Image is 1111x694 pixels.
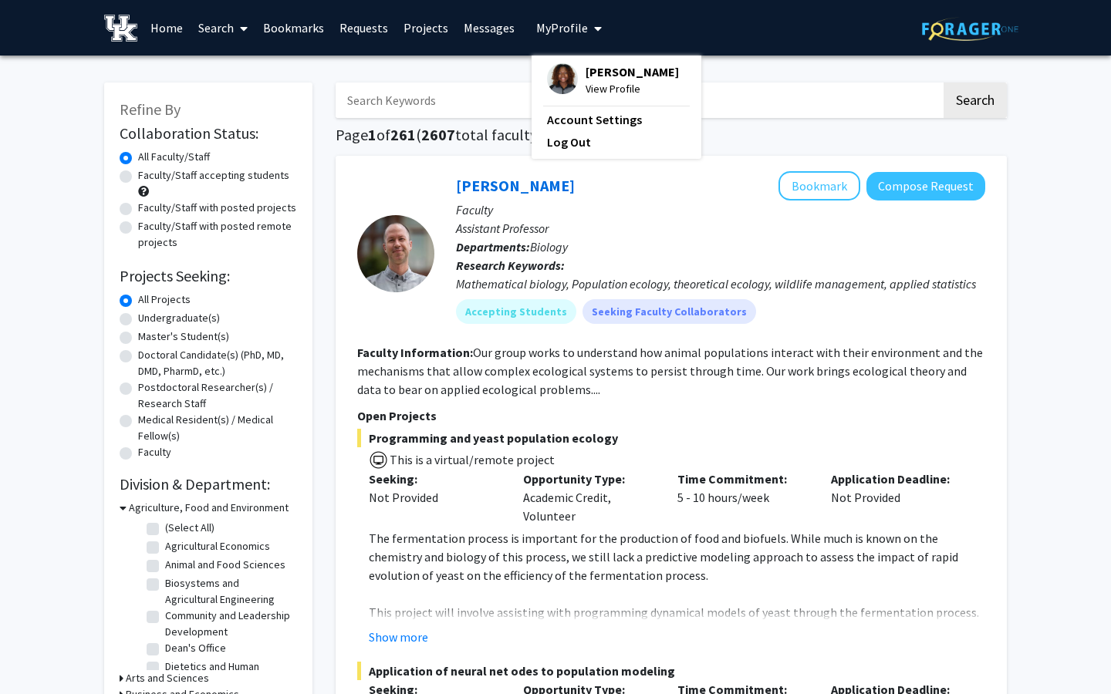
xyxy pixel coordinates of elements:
label: (Select All) [165,520,214,536]
img: ForagerOne Logo [922,17,1018,41]
label: All Faculty/Staff [138,149,210,165]
span: View Profile [586,80,679,97]
span: 261 [390,125,416,144]
span: 2607 [421,125,455,144]
label: Faculty/Staff with posted projects [138,200,296,216]
a: Messages [456,1,522,55]
fg-read-more: Our group works to understand how animal populations interact with their environment and the mech... [357,345,983,397]
div: Not Provided [819,470,974,525]
div: Academic Credit, Volunteer [512,470,666,525]
div: Mathematical biology, Population ecology, theoretical ecology, wildlife management, applied stati... [456,275,985,293]
p: Assistant Professor [456,219,985,238]
b: Faculty Information: [357,345,473,360]
span: 1 [368,125,377,144]
label: Dean's Office [165,640,226,656]
p: The fermentation process is important for the production of food and biofuels. While much is know... [369,529,985,585]
a: Home [143,1,191,55]
span: My Profile [536,20,588,35]
h3: Arts and Sciences [126,670,209,686]
p: Time Commitment: [677,470,809,488]
a: Search [191,1,255,55]
p: Faculty [456,200,985,219]
p: This project will involve assisting with programming dynamical models of yeast through the fermen... [369,603,985,659]
h3: Agriculture, Food and Environment [129,500,289,516]
a: Bookmarks [255,1,332,55]
input: Search Keywords [336,83,941,118]
span: Programming and yeast population ecology [357,429,985,447]
p: Open Projects [357,406,985,425]
a: Log Out [547,133,686,151]
h2: Collaboration Status: [120,124,297,143]
label: Doctoral Candidate(s) (PhD, MD, DMD, PharmD, etc.) [138,347,297,379]
span: Application of neural net odes to population modeling [357,662,985,680]
a: Account Settings [547,110,686,129]
mat-chip: Accepting Students [456,299,576,324]
label: Postdoctoral Researcher(s) / Research Staff [138,379,297,412]
h2: Division & Department: [120,475,297,494]
label: Faculty [138,444,171,460]
span: Biology [530,239,568,254]
label: Community and Leadership Development [165,608,293,640]
label: All Projects [138,291,191,308]
h2: Projects Seeking: [120,267,297,285]
p: Opportunity Type: [523,470,654,488]
p: Application Deadline: [831,470,962,488]
label: Faculty/Staff accepting students [138,167,289,184]
label: Medical Resident(s) / Medical Fellow(s) [138,412,297,444]
label: Biosystems and Agricultural Engineering [165,575,293,608]
label: Animal and Food Sciences [165,557,285,573]
button: Add Jake Ferguson to Bookmarks [778,171,860,200]
label: Master's Student(s) [138,328,229,345]
a: Requests [332,1,396,55]
label: Dietetics and Human Nutrition [165,659,293,691]
button: Show more [369,628,428,646]
b: Research Keywords: [456,258,565,273]
h1: Page of ( total faculty/staff results) [336,126,1007,144]
span: This is a virtual/remote project [388,452,555,467]
span: [PERSON_NAME] [586,63,679,80]
a: Projects [396,1,456,55]
label: Undergraduate(s) [138,310,220,326]
button: Compose Request to Jake Ferguson [866,172,985,200]
img: University of Kentucky Logo [104,15,137,42]
button: Search [944,83,1007,118]
span: Refine By [120,99,181,119]
div: Profile Picture[PERSON_NAME]View Profile [547,63,679,97]
div: Not Provided [369,488,500,507]
a: [PERSON_NAME] [456,176,575,195]
img: Profile Picture [547,63,578,94]
div: 5 - 10 hours/week [666,470,820,525]
iframe: Chat [12,625,66,682]
mat-chip: Seeking Faculty Collaborators [583,299,756,324]
b: Departments: [456,239,530,254]
p: Seeking: [369,470,500,488]
label: Faculty/Staff with posted remote projects [138,218,297,251]
label: Agricultural Economics [165,538,270,554]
